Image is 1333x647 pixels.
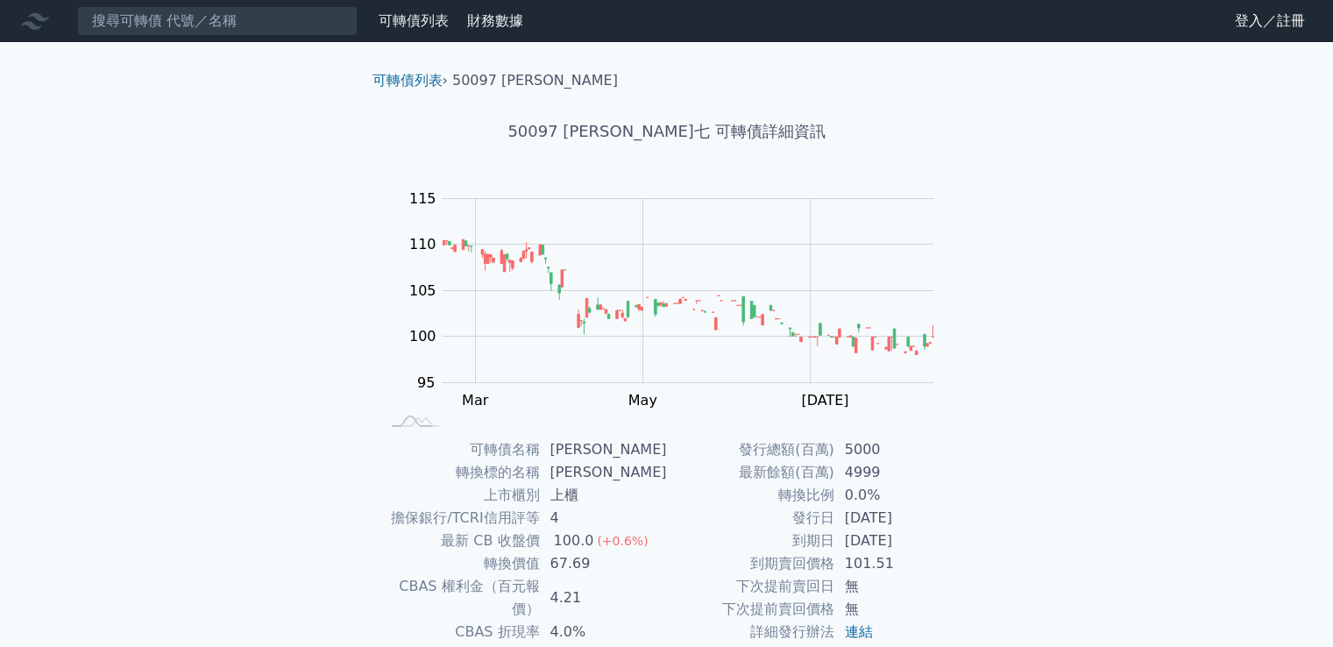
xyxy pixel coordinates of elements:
[540,461,667,484] td: [PERSON_NAME]
[379,621,540,643] td: CBAS 折現率
[801,392,848,409] tspan: [DATE]
[667,621,834,643] td: 詳細發行辦法
[834,484,954,507] td: 0.0%
[379,507,540,530] td: 擔保銀行/TCRI信用評等
[409,282,436,299] tspan: 105
[77,6,358,36] input: 搜尋可轉債 代號／名稱
[834,552,954,575] td: 101.51
[372,72,443,89] a: 可轉債列表
[462,392,489,409] tspan: Mar
[379,575,540,621] td: CBAS 權利金（百元報價）
[845,623,873,640] a: 連結
[540,575,667,621] td: 4.21
[379,461,540,484] td: 轉換標的名稱
[667,598,834,621] td: 下次提前賣回價格
[667,461,834,484] td: 最新餘額(百萬)
[667,575,834,598] td: 下次提前賣回日
[834,461,954,484] td: 4999
[372,70,448,91] li: ›
[540,507,667,530] td: 4
[379,552,540,575] td: 轉換價值
[834,530,954,552] td: [DATE]
[834,438,954,461] td: 5000
[667,530,834,552] td: 到期日
[667,484,834,507] td: 轉換比例
[540,438,667,461] td: [PERSON_NAME]
[834,507,954,530] td: [DATE]
[540,484,667,507] td: 上櫃
[379,438,540,461] td: 可轉債名稱
[379,484,540,507] td: 上市櫃別
[834,598,954,621] td: 無
[1221,7,1319,35] a: 登入／註冊
[379,530,540,552] td: 最新 CB 收盤價
[540,552,667,575] td: 67.69
[628,392,657,409] tspan: May
[550,530,598,552] div: 100.0
[597,534,648,548] span: (+0.6%)
[358,119,975,144] h1: 50097 [PERSON_NAME]七 可轉債詳細資訊
[667,507,834,530] td: 發行日
[417,374,435,391] tspan: 95
[540,621,667,643] td: 4.0%
[409,190,436,207] tspan: 115
[667,438,834,461] td: 發行總額(百萬)
[379,12,449,29] a: 可轉債列表
[409,328,436,345] tspan: 100
[409,236,436,252] tspan: 110
[467,12,523,29] a: 財務數據
[399,190,960,409] g: Chart
[452,70,618,91] li: 50097 [PERSON_NAME]
[834,575,954,598] td: 無
[667,552,834,575] td: 到期賣回價格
